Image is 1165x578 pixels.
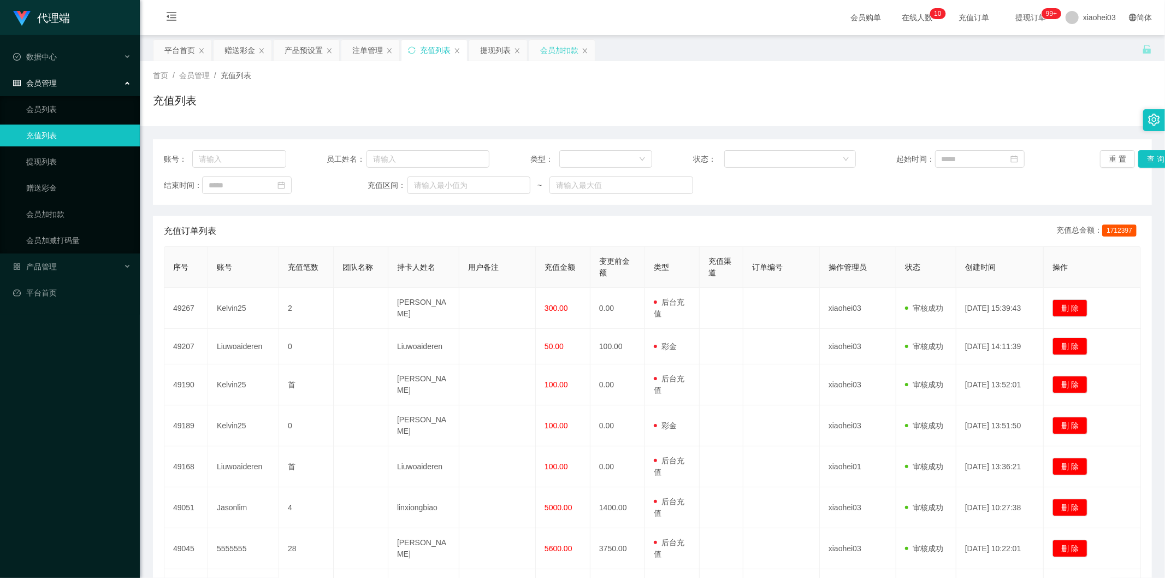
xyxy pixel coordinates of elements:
i: 图标: calendar [277,181,285,189]
td: [DATE] 14:11:39 [956,329,1044,364]
a: 会员加扣款 [26,203,131,225]
span: 充值订单 [953,14,995,21]
button: 删 除 [1052,299,1087,317]
span: 后台充值 [654,374,684,394]
td: 49045 [164,528,208,569]
span: 首页 [153,71,168,80]
span: 序号 [173,263,188,272]
td: [DATE] 10:22:01 [956,528,1044,569]
td: xiaohei03 [820,288,896,329]
td: 49051 [164,487,208,528]
a: 代理端 [13,13,70,22]
i: 图标: setting [1148,114,1160,126]
input: 请输入最小值为 [407,176,530,194]
td: [DATE] 10:27:38 [956,487,1044,528]
i: 图标: unlock [1142,44,1152,54]
span: 充值列表 [221,71,251,80]
sup: 10 [930,8,945,19]
td: Liuwoaideren [388,446,459,487]
span: 操作 [1052,263,1068,272]
span: 团队名称 [342,263,373,272]
span: 后台充值 [654,456,684,476]
span: 充值订单列表 [164,225,216,238]
span: 账号 [217,263,232,272]
td: 0.00 [590,364,645,405]
input: 请输入最大值 [549,176,693,194]
p: 0 [938,8,942,19]
a: 会员加减打码量 [26,229,131,251]
td: [PERSON_NAME] [388,288,459,329]
td: 3750.00 [590,528,645,569]
span: 彩金 [654,421,677,430]
td: [PERSON_NAME] [388,364,459,405]
button: 删 除 [1052,540,1087,557]
td: 1400.00 [590,487,645,528]
td: 0.00 [590,446,645,487]
a: 图标: dashboard平台首页 [13,282,131,304]
a: 赠送彩金 [26,177,131,199]
i: 图标: table [13,79,21,87]
i: 图标: close [386,48,393,54]
span: 持卡人姓名 [397,263,435,272]
button: 删 除 [1052,499,1087,516]
td: Liuwoaideren [388,329,459,364]
td: 28 [279,528,334,569]
span: 类型 [654,263,669,272]
a: 提现列表 [26,151,131,173]
td: linxiongbiao [388,487,459,528]
span: 300.00 [545,304,568,312]
span: 操作管理员 [829,263,867,272]
span: 结束时间： [164,180,202,191]
span: 100.00 [545,380,568,389]
span: 类型： [530,154,559,165]
span: 后台充值 [654,538,684,558]
td: Liuwoaideren [208,446,279,487]
span: 状态： [693,154,724,165]
button: 删 除 [1052,376,1087,393]
span: 100.00 [545,421,568,430]
i: 图标: close [514,48,521,54]
td: Jasonlim [208,487,279,528]
span: 5600.00 [545,544,572,553]
span: 在线人数 [896,14,938,21]
td: 0.00 [590,288,645,329]
td: [DATE] 15:39:43 [956,288,1044,329]
div: 提现列表 [480,40,511,61]
span: 充值区间： [368,180,407,191]
button: 重 置 [1100,150,1135,168]
i: 图标: sync [408,46,416,54]
h1: 代理端 [37,1,70,36]
td: Kelvin25 [208,288,279,329]
span: 变更前金额 [599,257,630,277]
span: 会员管理 [13,79,57,87]
a: 充值列表 [26,125,131,146]
span: 会员管理 [179,71,210,80]
i: 图标: close [326,48,333,54]
i: 图标: global [1129,14,1137,21]
p: 1 [934,8,938,19]
td: 49207 [164,329,208,364]
td: 首 [279,364,334,405]
div: 注单管理 [352,40,383,61]
i: 图标: close [582,48,588,54]
span: 产品管理 [13,262,57,271]
td: 首 [279,446,334,487]
td: xiaohei03 [820,329,896,364]
div: 赠送彩金 [224,40,255,61]
span: / [214,71,216,80]
td: [DATE] 13:36:21 [956,446,1044,487]
span: 员工姓名： [327,154,366,165]
span: 充值笔数 [288,263,318,272]
span: 5000.00 [545,503,572,512]
td: xiaohei01 [820,446,896,487]
input: 请输入 [366,150,489,168]
span: 50.00 [545,342,564,351]
input: 请输入 [192,150,286,168]
span: 审核成功 [905,503,943,512]
td: 49168 [164,446,208,487]
td: Liuwoaideren [208,329,279,364]
span: 起始时间： [897,154,935,165]
span: 用户备注 [468,263,499,272]
div: 产品预设置 [285,40,323,61]
td: 4 [279,487,334,528]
